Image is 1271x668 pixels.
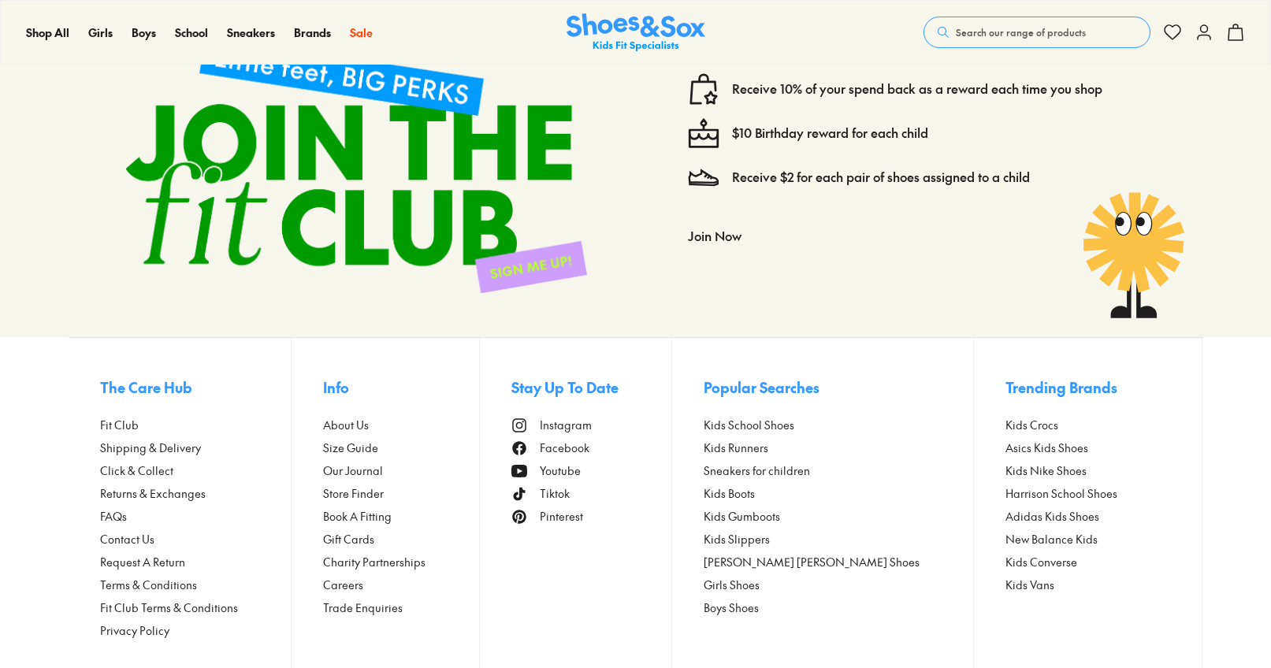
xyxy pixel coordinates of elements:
a: Sneakers [227,24,275,41]
a: School [175,24,208,41]
a: Book A Fitting [323,508,479,525]
a: Shop All [26,24,69,41]
span: Stay Up To Date [511,377,619,398]
span: Fit Club Terms & Conditions [100,599,238,616]
a: New Balance Kids [1005,531,1171,547]
span: Kids Boots [704,485,755,502]
span: Returns & Exchanges [100,485,206,502]
img: sign-up-footer.png [100,10,613,318]
span: Size Guide [323,440,378,456]
span: Gift Cards [323,531,374,547]
span: Kids Gumboots [704,508,780,525]
span: Brands [294,24,331,40]
span: Boys [132,24,156,40]
span: Kids Runners [704,440,768,456]
a: Boys [132,24,156,41]
span: Charity Partnerships [323,554,426,570]
a: Shoes & Sox [567,13,705,52]
a: About Us [323,417,479,433]
a: [PERSON_NAME] [PERSON_NAME] Shoes [704,554,973,570]
a: Tiktok [511,485,672,502]
a: Fit Club Terms & Conditions [100,599,292,616]
span: Fit Club [100,417,139,433]
span: Shop All [26,24,69,40]
a: Kids Runners [704,440,973,456]
span: Kids Vans [1005,577,1054,593]
img: SNS_Logo_Responsive.svg [567,13,705,52]
a: Size Guide [323,440,479,456]
a: Gift Cards [323,531,479,547]
span: FAQs [100,508,127,525]
span: Boys Shoes [704,599,759,616]
span: Request A Return [100,554,185,570]
span: Privacy Policy [100,622,169,639]
span: Sneakers for children [704,462,810,479]
span: Girls Shoes [704,577,760,593]
span: Book A Fitting [323,508,392,525]
button: Search our range of products [924,17,1150,48]
span: Terms & Conditions [100,577,197,593]
img: cake--candle-birthday-event-special-sweet-cake-bake.svg [688,117,719,149]
span: Trade Enquiries [323,599,403,616]
a: Harrison School Shoes [1005,485,1171,502]
a: Adidas Kids Shoes [1005,508,1171,525]
span: Store Finder [323,485,384,502]
a: Kids School Shoes [704,417,973,433]
img: vector1.svg [688,73,719,105]
span: Kids School Shoes [704,417,794,433]
span: Sneakers [227,24,275,40]
a: Pinterest [511,508,672,525]
a: Youtube [511,462,672,479]
button: Info [323,369,479,404]
button: Popular Searches [704,369,973,404]
span: Tiktok [540,485,570,502]
button: The Care Hub [100,369,292,404]
span: School [175,24,208,40]
span: Info [323,377,349,398]
span: The Care Hub [100,377,192,398]
a: Facebook [511,440,672,456]
a: Fit Club [100,417,292,433]
span: Sale [350,24,373,40]
a: Privacy Policy [100,622,292,639]
a: Terms & Conditions [100,577,292,593]
span: Our Journal [323,462,383,479]
a: Returns & Exchanges [100,485,292,502]
a: Kids Converse [1005,554,1171,570]
a: Kids Nike Shoes [1005,462,1171,479]
button: Join Now [688,218,741,253]
a: Asics Kids Shoes [1005,440,1171,456]
a: Kids Boots [704,485,973,502]
a: Girls [88,24,113,41]
span: Asics Kids Shoes [1005,440,1088,456]
span: Youtube [540,462,581,479]
a: Store Finder [323,485,479,502]
a: Shipping & Delivery [100,440,292,456]
a: Brands [294,24,331,41]
span: Pinterest [540,508,583,525]
a: Instagram [511,417,672,433]
a: Click & Collect [100,462,292,479]
a: Receive $2 for each pair of shoes assigned to a child [732,169,1030,186]
a: Charity Partnerships [323,554,479,570]
a: Boys Shoes [704,599,973,616]
a: Kids Vans [1005,577,1171,593]
span: Kids Crocs [1005,417,1058,433]
span: Adidas Kids Shoes [1005,508,1099,525]
a: Kids Crocs [1005,417,1171,433]
span: Instagram [540,417,592,433]
a: Trade Enquiries [323,599,479,616]
a: FAQs [100,508,292,525]
a: Careers [323,577,479,593]
a: Kids Slippers [704,531,973,547]
button: Stay Up To Date [511,369,672,404]
a: Girls Shoes [704,577,973,593]
span: Kids Nike Shoes [1005,462,1087,479]
span: Trending Brands [1005,377,1117,398]
span: Popular Searches [704,377,819,398]
span: Facebook [540,440,589,456]
span: Kids Converse [1005,554,1077,570]
span: Harrison School Shoes [1005,485,1117,502]
a: Our Journal [323,462,479,479]
span: Kids Slippers [704,531,770,547]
